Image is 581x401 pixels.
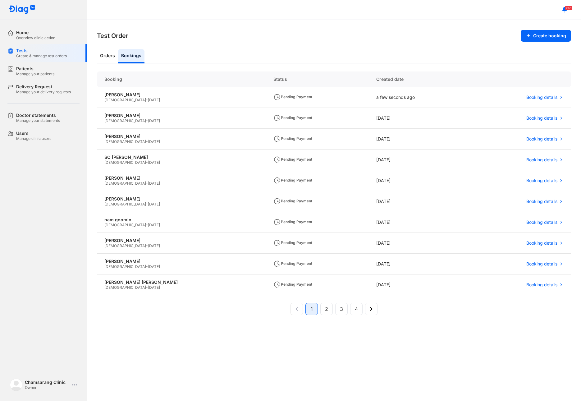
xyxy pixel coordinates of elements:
[266,71,369,87] div: Status
[148,160,160,165] span: [DATE]
[16,118,60,123] div: Manage your statements
[273,94,312,99] span: Pending Payment
[10,379,22,391] img: logo
[273,199,312,203] span: Pending Payment
[369,129,471,150] div: [DATE]
[97,71,266,87] div: Booking
[25,380,70,385] div: Chamsarang Clinic
[16,131,51,136] div: Users
[97,49,118,63] div: Orders
[325,305,328,313] span: 2
[320,303,333,315] button: 2
[146,264,148,269] span: -
[104,139,146,144] span: [DEMOGRAPHIC_DATA]
[369,150,471,170] div: [DATE]
[9,5,35,15] img: logo
[146,98,148,102] span: -
[340,305,343,313] span: 3
[565,6,572,10] span: 240
[369,87,471,108] div: a few seconds ago
[148,223,160,227] span: [DATE]
[97,31,128,40] h3: Test Order
[104,175,258,181] div: [PERSON_NAME]
[104,223,146,227] span: [DEMOGRAPHIC_DATA]
[146,285,148,290] span: -
[273,282,312,287] span: Pending Payment
[369,108,471,129] div: [DATE]
[273,261,312,266] span: Pending Payment
[16,48,67,53] div: Tests
[16,84,71,90] div: Delivery Request
[16,53,67,58] div: Create & manage test orders
[369,191,471,212] div: [DATE]
[273,115,312,120] span: Pending Payment
[369,254,471,274] div: [DATE]
[148,264,160,269] span: [DATE]
[526,115,557,121] span: Booking details
[104,285,146,290] span: [DEMOGRAPHIC_DATA]
[104,264,146,269] span: [DEMOGRAPHIC_DATA]
[104,217,258,223] div: nam goomin
[526,94,557,100] span: Booking details
[148,118,160,123] span: [DATE]
[526,136,557,142] span: Booking details
[148,243,160,248] span: [DATE]
[104,92,258,98] div: [PERSON_NAME]
[369,233,471,254] div: [DATE]
[369,274,471,295] div: [DATE]
[273,157,312,162] span: Pending Payment
[146,202,148,206] span: -
[273,219,312,224] span: Pending Payment
[335,303,348,315] button: 3
[369,212,471,233] div: [DATE]
[355,305,358,313] span: 4
[104,98,146,102] span: [DEMOGRAPHIC_DATA]
[16,113,60,118] div: Doctor statements
[273,178,312,182] span: Pending Payment
[526,178,557,183] span: Booking details
[104,118,146,123] span: [DEMOGRAPHIC_DATA]
[521,30,571,42] button: Create booking
[146,181,148,186] span: -
[104,196,258,202] div: [PERSON_NAME]
[104,259,258,264] div: [PERSON_NAME]
[369,71,471,87] div: Created date
[16,66,54,71] div: Patients
[146,139,148,144] span: -
[369,170,471,191] div: [DATE]
[16,90,71,94] div: Manage your delivery requests
[118,49,144,63] div: Bookings
[311,305,313,313] span: 1
[148,181,160,186] span: [DATE]
[25,385,70,390] div: Owner
[104,134,258,139] div: [PERSON_NAME]
[104,243,146,248] span: [DEMOGRAPHIC_DATA]
[526,240,557,246] span: Booking details
[16,30,55,35] div: Home
[305,303,318,315] button: 1
[104,154,258,160] div: SO [PERSON_NAME]
[350,303,363,315] button: 4
[146,118,148,123] span: -
[146,160,148,165] span: -
[148,139,160,144] span: [DATE]
[104,160,146,165] span: [DEMOGRAPHIC_DATA]
[526,282,557,288] span: Booking details
[526,261,557,267] span: Booking details
[273,240,312,245] span: Pending Payment
[104,279,258,285] div: [PERSON_NAME] [PERSON_NAME]
[104,113,258,118] div: [PERSON_NAME]
[526,199,557,204] span: Booking details
[148,285,160,290] span: [DATE]
[526,157,557,163] span: Booking details
[16,136,51,141] div: Manage clinic users
[148,202,160,206] span: [DATE]
[16,35,55,40] div: Overview clinic action
[148,98,160,102] span: [DATE]
[146,223,148,227] span: -
[273,136,312,141] span: Pending Payment
[16,71,54,76] div: Manage your patients
[104,238,258,243] div: [PERSON_NAME]
[104,202,146,206] span: [DEMOGRAPHIC_DATA]
[526,219,557,225] span: Booking details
